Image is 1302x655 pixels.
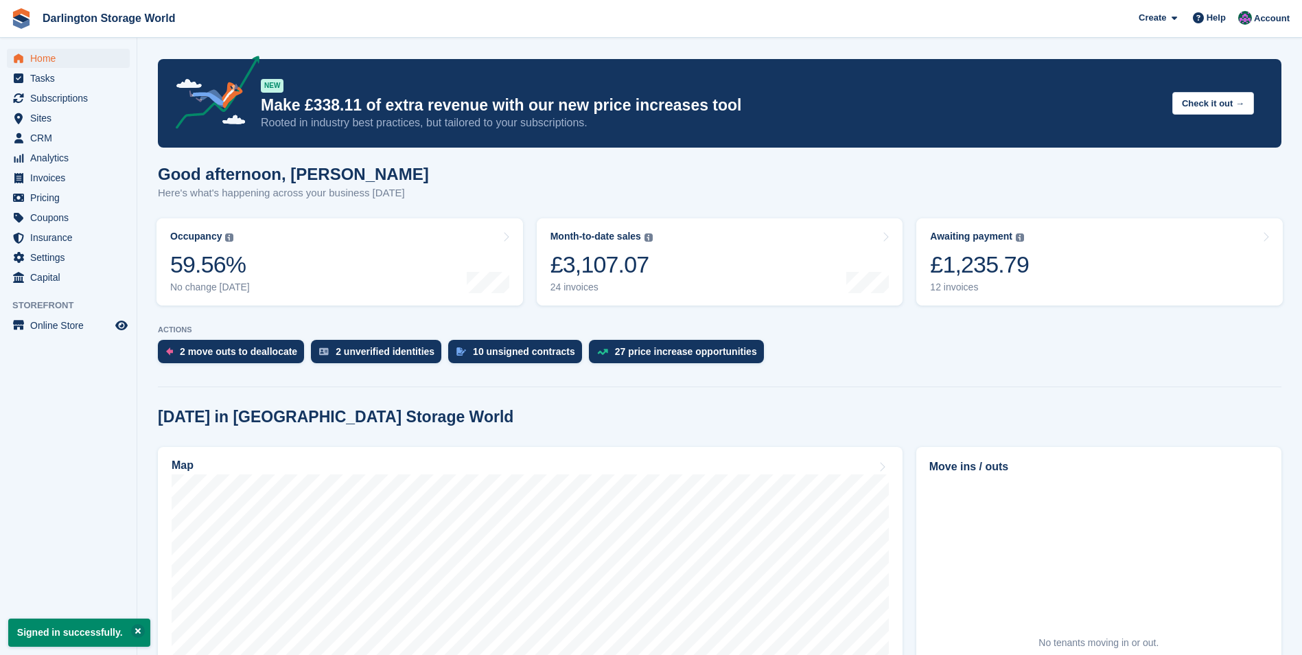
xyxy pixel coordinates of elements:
span: Create [1139,11,1166,25]
a: 2 move outs to deallocate [158,340,311,370]
img: move_outs_to_deallocate_icon-f764333ba52eb49d3ac5e1228854f67142a1ed5810a6f6cc68b1a99e826820c5.svg [166,347,173,356]
span: Invoices [30,168,113,187]
div: 2 move outs to deallocate [180,346,297,357]
h2: Move ins / outs [929,459,1268,475]
a: menu [7,128,130,148]
a: menu [7,188,130,207]
div: 24 invoices [550,281,653,293]
span: Storefront [12,299,137,312]
div: £3,107.07 [550,251,653,279]
h2: Map [172,459,194,472]
span: Settings [30,248,113,267]
p: Rooted in industry best practices, but tailored to your subscriptions. [261,115,1161,130]
img: icon-info-grey-7440780725fd019a000dd9b08b2336e03edf1995a4989e88bcd33f0948082b44.svg [1016,233,1024,242]
a: menu [7,168,130,187]
div: NEW [261,79,283,93]
img: Janine Watson [1238,11,1252,25]
a: 27 price increase opportunities [589,340,771,370]
h1: Good afternoon, [PERSON_NAME] [158,165,429,183]
a: menu [7,49,130,68]
span: Pricing [30,188,113,207]
p: Make £338.11 of extra revenue with our new price increases tool [261,95,1161,115]
div: Month-to-date sales [550,231,641,242]
div: 2 unverified identities [336,346,434,357]
span: Sites [30,108,113,128]
p: Here's what's happening across your business [DATE] [158,185,429,201]
span: Subscriptions [30,89,113,108]
img: verify_identity-adf6edd0f0f0b5bbfe63781bf79b02c33cf7c696d77639b501bdc392416b5a36.svg [319,347,329,356]
span: Account [1254,12,1290,25]
span: Tasks [30,69,113,88]
span: Insurance [30,228,113,247]
div: 12 invoices [930,281,1029,293]
a: menu [7,248,130,267]
a: menu [7,208,130,227]
div: Awaiting payment [930,231,1012,242]
span: Capital [30,268,113,287]
img: price_increase_opportunities-93ffe204e8149a01c8c9dc8f82e8f89637d9d84a8eef4429ea346261dce0b2c0.svg [597,349,608,355]
span: Analytics [30,148,113,168]
a: Awaiting payment £1,235.79 12 invoices [916,218,1283,306]
div: £1,235.79 [930,251,1029,279]
div: 27 price increase opportunities [615,346,757,357]
div: Occupancy [170,231,222,242]
a: 10 unsigned contracts [448,340,589,370]
img: contract_signature_icon-13c848040528278c33f63329250d36e43548de30e8caae1d1a13099fd9432cc5.svg [456,347,466,356]
a: Darlington Storage World [37,7,181,30]
a: menu [7,316,130,335]
a: menu [7,268,130,287]
img: icon-info-grey-7440780725fd019a000dd9b08b2336e03edf1995a4989e88bcd33f0948082b44.svg [225,233,233,242]
button: Check it out → [1172,92,1254,115]
span: Home [30,49,113,68]
div: 10 unsigned contracts [473,346,575,357]
a: Month-to-date sales £3,107.07 24 invoices [537,218,903,306]
div: No tenants moving in or out. [1038,636,1159,650]
div: 59.56% [170,251,250,279]
div: No change [DATE] [170,281,250,293]
span: CRM [30,128,113,148]
span: Coupons [30,208,113,227]
a: menu [7,148,130,168]
p: Signed in successfully. [8,619,150,647]
span: Help [1207,11,1226,25]
img: stora-icon-8386f47178a22dfd0bd8f6a31ec36ba5ce8667c1dd55bd0f319d3a0aa187defe.svg [11,8,32,29]
a: menu [7,108,130,128]
h2: [DATE] in [GEOGRAPHIC_DATA] Storage World [158,408,513,426]
a: menu [7,89,130,108]
img: icon-info-grey-7440780725fd019a000dd9b08b2336e03edf1995a4989e88bcd33f0948082b44.svg [644,233,653,242]
img: price-adjustments-announcement-icon-8257ccfd72463d97f412b2fc003d46551f7dbcb40ab6d574587a9cd5c0d94... [164,56,260,134]
p: ACTIONS [158,325,1281,334]
a: menu [7,69,130,88]
a: 2 unverified identities [311,340,448,370]
span: Online Store [30,316,113,335]
a: Occupancy 59.56% No change [DATE] [156,218,523,306]
a: Preview store [113,317,130,334]
a: menu [7,228,130,247]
